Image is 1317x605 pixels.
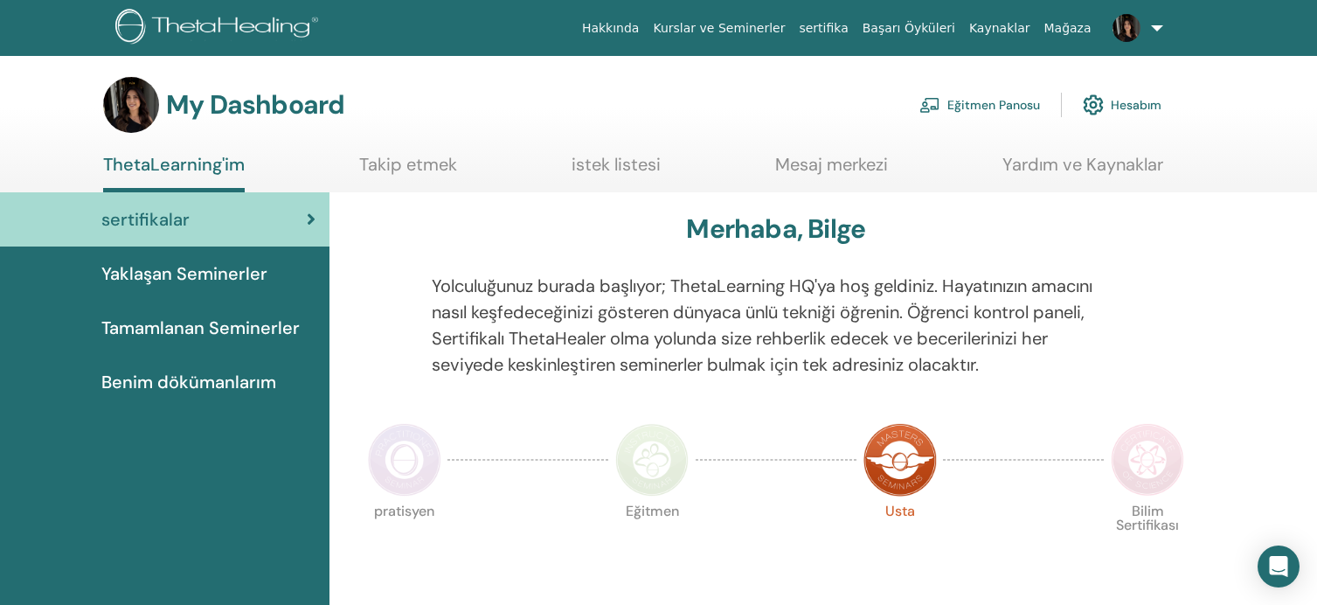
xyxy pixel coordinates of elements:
a: istek listesi [572,154,661,188]
p: Eğitmen [615,504,689,578]
a: Mesaj merkezi [775,154,888,188]
h3: Merhaba, Bilge [686,213,865,245]
a: Mağaza [1036,12,1098,45]
p: Usta [863,504,937,578]
span: Yaklaşan Seminerler [101,261,267,287]
img: Certificate of Science [1111,423,1184,497]
a: Hesabım [1083,86,1161,124]
img: chalkboard-teacher.svg [919,97,940,113]
img: Master [863,423,937,497]
a: Takip etmek [359,154,457,188]
img: default.jpg [103,77,159,133]
p: Yolculuğunuz burada başlıyor; ThetaLearning HQ'ya hoş geldiniz. Hayatınızın amacını nasıl keşfede... [432,273,1119,378]
a: Eğitmen Panosu [919,86,1040,124]
a: Kurslar ve Seminerler [646,12,792,45]
a: Hakkında [575,12,647,45]
a: Yardım ve Kaynaklar [1002,154,1163,188]
img: Practitioner [368,423,441,497]
span: sertifikalar [101,206,190,233]
img: cog.svg [1083,90,1104,120]
a: Başarı Öyküleri [856,12,962,45]
img: Instructor [615,423,689,497]
span: Tamamlanan Seminerler [101,315,300,341]
h3: My Dashboard [166,89,344,121]
img: default.jpg [1113,14,1140,42]
span: Benim dökümanlarım [101,369,276,395]
a: ThetaLearning'im [103,154,245,192]
p: pratisyen [368,504,441,578]
a: Kaynaklar [962,12,1037,45]
div: Open Intercom Messenger [1258,546,1300,588]
a: sertifika [792,12,855,45]
p: Bilim Sertifikası [1111,504,1184,578]
img: logo.png [115,9,324,48]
